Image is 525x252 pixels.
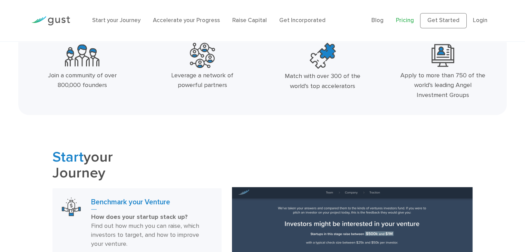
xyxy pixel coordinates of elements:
[279,71,367,91] div: Match with over 300 of the world’s top accelerators
[431,43,454,68] img: Leading Angel Investment
[396,17,414,24] a: Pricing
[62,197,81,216] img: Benchmark Your Venture
[420,13,467,28] a: Get Started
[232,17,267,24] a: Raise Capital
[310,43,336,69] img: Top Accelerators
[65,43,99,68] img: Community Founders
[371,17,383,24] a: Blog
[91,213,188,221] strong: How does your startup stack up?
[91,222,199,248] span: Find out how much you can raise, which investors to target, and how to improve your venture.
[190,43,215,68] img: Powerful Partners
[153,17,220,24] a: Accelerate your Progress
[92,17,140,24] a: Start your Journey
[399,71,487,100] div: Apply to more than 750 of the world’s leading Angel Investment Groups
[52,149,222,181] h2: your Journey
[31,16,70,26] img: Gust Logo
[52,148,84,166] span: Start
[279,17,325,24] a: Get Incorporated
[91,197,212,210] h3: Benchmark your Venture
[38,71,126,91] div: Join a community of over 800,000 founders
[473,17,487,24] a: Login
[158,71,246,91] div: Leverage a network of powerful partners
